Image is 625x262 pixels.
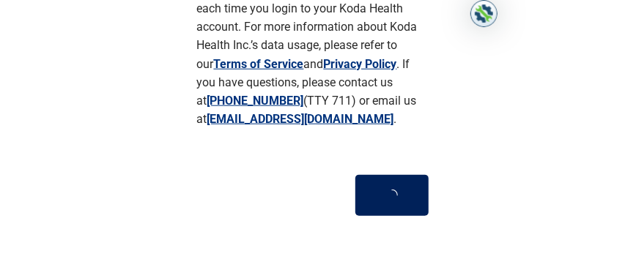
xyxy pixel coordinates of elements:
a: Terms of Service [214,57,304,71]
a: Privacy Policy [324,57,397,71]
a: [PHONE_NUMBER] [207,94,304,108]
span: loading [385,189,399,202]
a: [EMAIL_ADDRESS][DOMAIN_NAME] [207,112,394,126]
